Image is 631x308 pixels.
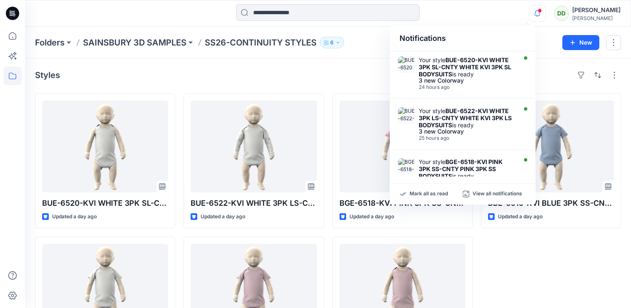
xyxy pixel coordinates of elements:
a: BBE-6515-KVI BLUE 3PK SS-CNTY BLUE 3PK SS BODYSUITS [488,101,614,192]
p: Updated a day ago [349,212,394,221]
img: BUE-6520-KVI WHITE 3PK SL-CNTY WHITE KVI 3PK SL BODYSUITS [398,56,415,73]
p: BGE-6518-KVI PINK 3PK SS-CNTY PINK 3PK SS BODYSUITS [339,197,465,209]
a: BUE-6520-KVI WHITE 3PK SL-CNTY WHITE KVI 3PK SL BODYSUITS [42,101,168,192]
div: DD [554,6,569,21]
button: 6 [320,37,344,48]
div: Thursday, September 11, 2025 16:33 [419,135,515,141]
p: View all notifications [473,190,522,198]
strong: BUE-6520-KVI WHITE 3PK SL-CNTY WHITE KVI 3PK SL BODYSUITS [419,56,511,78]
p: Updated a day ago [201,212,245,221]
a: BUE-6522-KVI WHITE 3PK LS-CNTY WHITE KVI 3PK LS BODYSUITS [191,101,317,192]
img: BGE-6518-KVI PINK 3PK SS-CNTY PINK 3PK SS BODYSUITS [398,158,415,175]
a: BGE-6518-KVI PINK 3PK SS-CNTY PINK 3PK SS BODYSUITS [339,101,465,192]
div: 3 new Colorway [419,78,515,83]
p: BUE-6522-KVI WHITE 3PK LS-CNTY WHITE KVI 3PK LS BODYSUITS [191,197,317,209]
div: Notifications [390,26,535,51]
div: Thursday, September 11, 2025 16:45 [419,84,515,90]
div: Your style is ready [419,56,515,78]
p: Updated a day ago [52,212,97,221]
p: BBE-6515-KVI BLUE 3PK SS-CNTY BLUE 3PK SS BODYSUITS [488,197,614,209]
button: New [562,35,599,50]
div: Your style is ready [419,158,515,179]
p: BUE-6520-KVI WHITE 3PK SL-CNTY WHITE KVI 3PK SL BODYSUITS [42,197,168,209]
img: BUE-6522-KVI WHITE 3PK LS-CNTY WHITE KVI 3PK LS BODYSUITS [398,107,415,124]
div: [PERSON_NAME] [572,15,621,21]
p: SS26-CONTINUITY STYLES [205,37,317,48]
div: 3 new Colorway [419,129,515,134]
p: Mark all as read [410,190,448,198]
strong: BUE-6522-KVI WHITE 3PK LS-CNTY WHITE KVI 3PK LS BODYSUITS [419,107,512,129]
p: Updated a day ago [498,212,543,221]
strong: BGE-6518-KVI PINK 3PK SS-CNTY PINK 3PK SS BODYSUITS [419,158,503,179]
p: 6 [330,38,334,47]
div: Your style is ready [419,107,515,129]
a: SAINSBURY 3D SAMPLES [83,37,186,48]
a: Folders [35,37,65,48]
div: [PERSON_NAME] [572,5,621,15]
h4: Styles [35,70,60,80]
